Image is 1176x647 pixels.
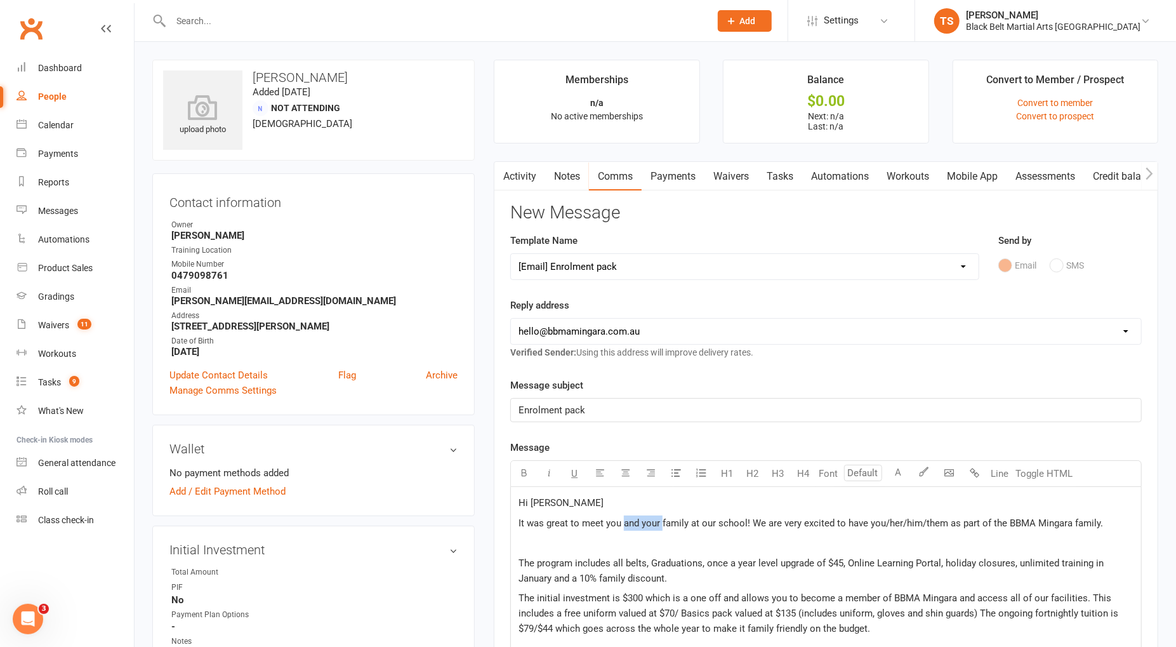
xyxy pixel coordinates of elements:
[171,310,458,322] div: Address
[38,291,74,302] div: Gradings
[739,461,765,486] button: H2
[790,461,816,486] button: H4
[338,368,356,383] a: Flag
[878,162,938,191] a: Workouts
[171,621,458,632] strong: -
[510,347,576,357] strong: Verified Sender:
[1016,111,1094,121] a: Convert to prospect
[510,378,583,393] label: Message subject
[169,442,458,456] h3: Wallet
[38,177,69,187] div: Reports
[171,321,458,332] strong: [STREET_ADDRESS][PERSON_NAME]
[17,83,134,111] a: People
[38,263,93,273] div: Product Sales
[590,98,604,108] strong: n/a
[171,295,458,307] strong: [PERSON_NAME][EMAIL_ADDRESS][DOMAIN_NAME]
[510,347,753,357] span: Using this address will improve delivery rates.
[565,72,628,95] div: Memberships
[17,283,134,311] a: Gradings
[167,12,701,30] input: Search...
[966,21,1140,32] div: Black Belt Martial Arts [GEOGRAPHIC_DATA]
[17,340,134,368] a: Workouts
[163,70,464,84] h3: [PERSON_NAME]
[934,8,960,34] div: TS
[17,449,134,477] a: General attendance kiosk mode
[519,557,1106,584] span: The program includes all belts, Graduations, once a year level upgrade of $45, Online Learning Po...
[38,320,69,330] div: Waivers
[171,270,458,281] strong: 0479098761
[17,368,134,397] a: Tasks 9
[171,284,458,297] div: Email
[986,72,1124,95] div: Convert to Member / Prospect
[169,368,268,383] a: Update Contact Details
[171,346,458,357] strong: [DATE]
[519,517,1103,529] span: It was great to meet you and your family at our school! We are very excited to have you/her/him/t...
[642,162,704,191] a: Payments
[519,497,604,509] span: Hi [PERSON_NAME]
[545,162,589,191] a: Notes
[510,203,1142,223] h3: New Message
[171,244,458,257] div: Training Location
[551,111,643,121] span: No active memberships
[998,233,1031,248] label: Send by
[38,63,82,73] div: Dashboard
[38,149,78,159] div: Payments
[38,206,78,216] div: Messages
[171,566,276,578] div: Total Amount
[1084,162,1166,191] a: Credit balance
[987,461,1012,486] button: Line
[510,440,550,455] label: Message
[519,592,1121,634] span: The initial investment is $300 which is a one off and allows you to become a member of BBMA Minga...
[253,86,310,98] time: Added [DATE]
[171,609,276,621] div: Payment Plan Options
[765,461,790,486] button: H3
[735,95,916,108] div: $0.00
[15,13,47,44] a: Clubworx
[271,103,340,113] span: Not Attending
[169,484,286,499] a: Add / Edit Payment Method
[758,162,802,191] a: Tasks
[824,6,859,35] span: Settings
[77,319,91,330] span: 11
[17,477,134,506] a: Roll call
[171,219,458,231] div: Owner
[735,111,916,131] p: Next: n/a Last: n/a
[17,168,134,197] a: Reports
[38,349,76,359] div: Workouts
[704,162,758,191] a: Waivers
[714,461,739,486] button: H1
[740,16,756,26] span: Add
[38,458,116,468] div: General attendance
[589,162,642,191] a: Comms
[38,515,94,525] div: Class check-in
[169,190,458,210] h3: Contact information
[17,140,134,168] a: Payments
[510,233,578,248] label: Template Name
[163,95,242,137] div: upload photo
[510,298,569,313] label: Reply address
[938,162,1007,191] a: Mobile App
[38,91,67,102] div: People
[718,10,772,32] button: Add
[17,506,134,535] a: Class kiosk mode
[571,468,578,479] span: U
[13,604,43,634] iframe: Intercom live chat
[17,397,134,425] a: What's New
[69,376,79,387] span: 9
[171,230,458,241] strong: [PERSON_NAME]
[494,162,545,191] a: Activity
[1007,162,1084,191] a: Assessments
[1012,461,1076,486] button: Toggle HTML
[169,465,458,481] li: No payment methods added
[17,225,134,254] a: Automations
[17,111,134,140] a: Calendar
[171,258,458,270] div: Mobile Number
[38,377,61,387] div: Tasks
[169,543,458,557] h3: Initial Investment
[966,10,1140,21] div: [PERSON_NAME]
[885,461,911,486] button: A
[1017,98,1093,108] a: Convert to member
[38,234,89,244] div: Automations
[519,404,585,416] span: Enrolment pack
[169,383,277,398] a: Manage Comms Settings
